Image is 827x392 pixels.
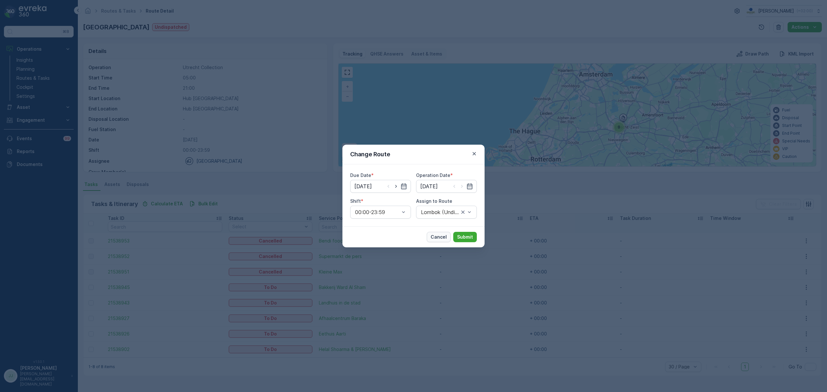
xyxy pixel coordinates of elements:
[457,234,473,240] p: Submit
[416,198,452,204] label: Assign to Route
[350,198,361,204] label: Shift
[416,180,477,193] input: dd/mm/yyyy
[431,234,447,240] p: Cancel
[350,180,411,193] input: dd/mm/yyyy
[350,150,390,159] p: Change Route
[350,172,371,178] label: Due Date
[453,232,477,242] button: Submit
[427,232,451,242] button: Cancel
[416,172,450,178] label: Operation Date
